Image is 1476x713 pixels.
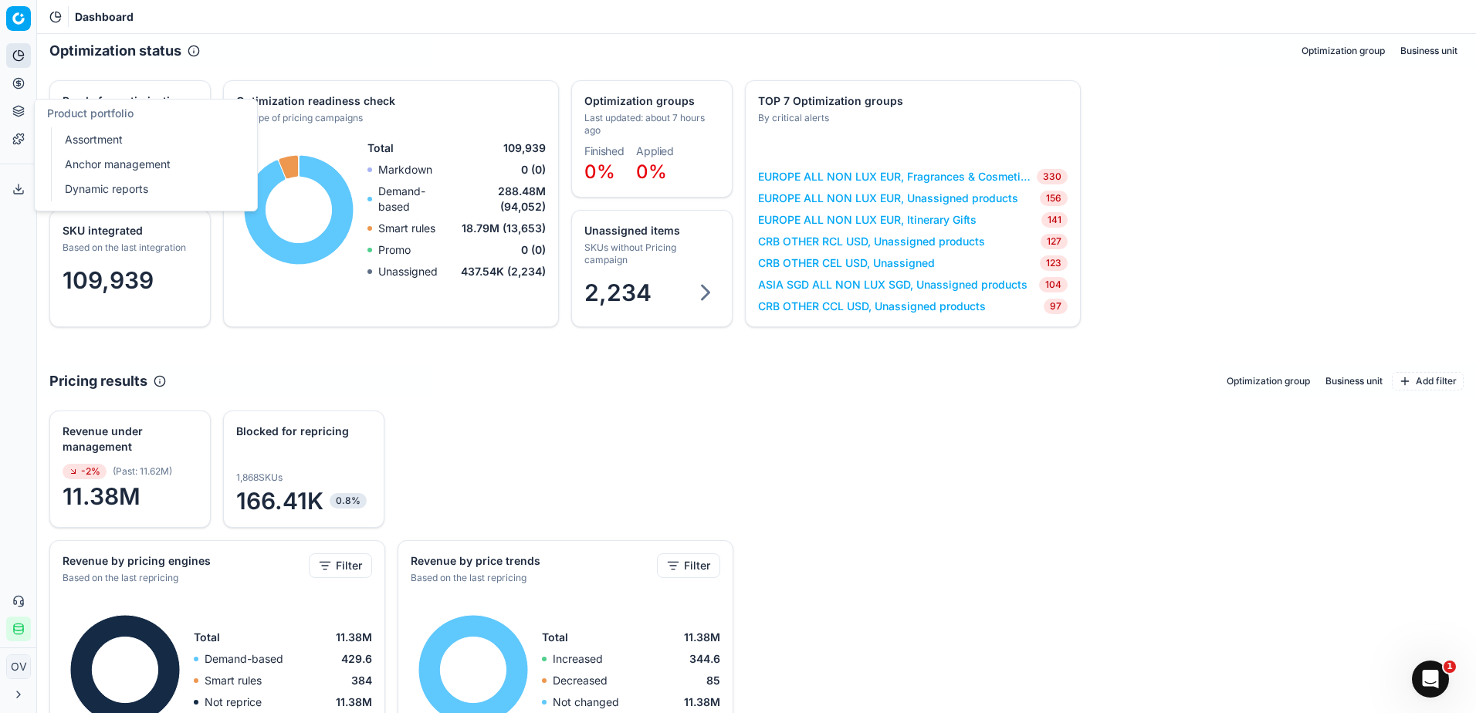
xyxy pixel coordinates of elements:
div: SKU integrated [63,223,195,238]
span: 156 [1040,191,1068,206]
h2: Optimization status [49,40,181,62]
a: EUROPE ALL NON LUX EUR, Unassigned products [758,191,1018,206]
div: Based on the last repricing [411,572,654,584]
span: Product portfolio [47,106,134,120]
span: 0% [584,161,615,183]
dt: Applied [636,146,674,157]
div: Based on the last repricing [63,572,306,584]
p: Not changed [553,694,619,710]
p: Not reprice [205,694,262,710]
a: EUROPE ALL NON LUX EUR, Fragrances & Cosmetics [758,169,1031,184]
a: CRB OTHER CCL USD, Unassigned products [758,299,986,314]
nav: breadcrumb [75,9,134,25]
button: Optimization group [1220,372,1316,390]
span: Total [194,630,220,645]
div: Ready for optimization [63,93,195,109]
span: 11.38M [684,694,720,710]
iframe: Intercom live chat [1412,661,1449,698]
button: Business unit [1394,42,1464,60]
a: EUROPE ALL NON LUX EUR, Itinerary Gifts [758,212,977,228]
span: 11.38M [336,630,372,645]
span: 127 [1041,234,1068,249]
span: 0 (0) [521,242,546,258]
p: Decreased [553,673,608,688]
div: Revenue by pricing engines [63,553,306,569]
span: 85 [706,673,720,688]
button: Business unit [1319,372,1389,390]
a: CRB OTHER RCL USD, Unassigned products [758,234,985,249]
span: 2,234 [584,279,652,306]
span: 11.38M [336,694,372,710]
h2: Pricing results [49,370,147,392]
span: Total [367,140,394,156]
div: SKUs without Pricing campaign [584,242,716,266]
span: 437.54K (2,234) [461,264,546,279]
div: Blocked for repricing [236,424,368,439]
span: 344.6 [689,651,720,667]
p: Smart rules [205,673,262,688]
span: Total [542,630,568,645]
p: Smart rules [378,221,435,236]
span: 0.8% [330,493,367,509]
button: Optimization group [1295,42,1391,60]
span: -2% [63,464,107,479]
div: Last updated: about 7 hours ago [584,112,716,137]
dt: Finished [584,146,624,157]
button: OV [6,654,31,679]
span: 1,868 SKUs [236,471,283,484]
span: 330 [1037,169,1068,184]
a: Anchor management [59,154,239,175]
a: Assortment [59,129,239,150]
div: TOP 7 Optimization groups [758,93,1065,109]
span: 97 [1044,299,1068,314]
div: By critical alerts [758,112,1065,124]
span: OV [7,655,30,678]
span: 104 [1039,277,1068,292]
p: Markdown [378,162,432,177]
span: 384 [351,673,372,688]
a: Dynamic reports [59,178,239,200]
span: 109,939 [63,266,154,294]
span: 11.38M [684,630,720,645]
span: 166.41K [236,487,371,515]
span: Dashboard [75,9,134,25]
button: Filter [657,553,720,578]
span: 1 [1444,661,1456,673]
span: 18.79M (13,653) [462,221,546,236]
div: Optimization readiness check [236,93,543,109]
a: ASIA SGD ALL NON LUX SGD, Unassigned products [758,277,1027,292]
span: ( Past : 11.62M ) [113,465,172,478]
p: Demand-based [205,651,283,667]
div: Unassigned items [584,223,716,238]
button: Filter [309,553,372,578]
p: Demand-based [378,184,453,215]
span: 109,939 [503,140,546,156]
span: 123 [1040,255,1068,271]
span: 429.6 [341,651,372,667]
p: Promo [378,242,411,258]
span: 141 [1041,212,1068,228]
span: 288.48M (94,052) [453,184,546,215]
div: Revenue under management [63,424,195,454]
p: Unassigned [378,264,438,279]
span: 11.38M [63,482,198,510]
button: Add filter [1392,372,1464,390]
div: By type of pricing campaigns [236,112,543,124]
div: Based on the last integration [63,242,195,254]
a: CRB OTHER CEL USD, Unassigned [758,255,935,271]
p: Increased [553,651,603,667]
div: Optimization groups [584,93,716,109]
span: 0% [636,161,667,183]
span: 0 (0) [521,162,546,177]
div: Revenue by price trends [411,553,654,569]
